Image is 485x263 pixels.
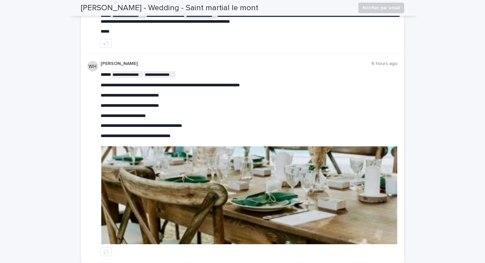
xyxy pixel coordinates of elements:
button: like this post [101,39,112,47]
h2: [PERSON_NAME] - Wedding - Saint martial le mont [81,3,258,13]
button: like this post [101,248,112,256]
p: [PERSON_NAME] [101,61,372,67]
span: Notifier par email [363,5,400,11]
p: 6 hours ago [372,61,398,67]
button: Notifier par email [358,3,404,13]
